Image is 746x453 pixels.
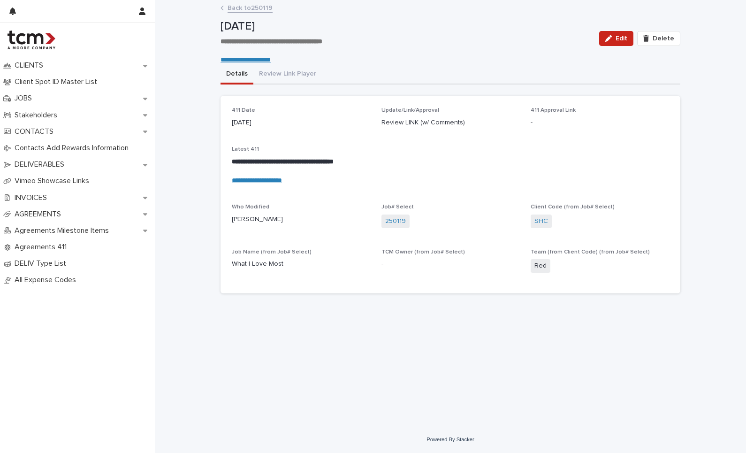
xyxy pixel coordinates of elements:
[11,259,74,268] p: DELIV Type List
[531,259,550,273] span: Red
[11,77,105,86] p: Client Spot ID Master List
[11,127,61,136] p: CONTACTS
[232,259,370,269] p: What I Love Most
[426,437,474,442] a: Powered By Stacker
[531,249,650,255] span: Team (from Client Code) (from Job# Select)
[232,146,259,152] span: Latest 411
[637,31,680,46] button: Delete
[11,193,54,202] p: INVOICES
[232,249,312,255] span: Job Name (from Job# Select)
[11,111,65,120] p: Stakeholders
[381,118,520,128] p: Review LINK (w/ Comments)
[534,216,548,226] a: SHC
[8,31,55,49] img: 4hMmSqQkux38exxPVZHQ
[11,243,74,252] p: Agreements 411
[11,61,51,70] p: CLIENTS
[531,107,576,113] span: 411 Approval Link
[232,204,269,210] span: Who Modified
[232,215,370,224] p: [PERSON_NAME]
[653,35,674,42] span: Delete
[11,160,72,169] p: DELIVERABLES
[616,35,627,42] span: Edit
[11,210,69,219] p: AGREEMENTS
[11,144,136,153] p: Contacts Add Rewards Information
[11,276,84,284] p: All Expense Codes
[11,177,97,185] p: Vimeo Showcase Links
[232,107,255,113] span: 411 Date
[253,65,322,84] button: Review Link Player
[228,2,273,13] a: Back to250119
[531,118,669,128] p: -
[381,107,439,113] span: Update/Link/Approval
[599,31,633,46] button: Edit
[385,216,406,226] a: 250119
[531,204,615,210] span: Client Code (from Job# Select)
[221,65,253,84] button: Details
[232,118,370,128] p: [DATE]
[381,204,414,210] span: Job# Select
[11,94,39,103] p: JOBS
[11,226,116,235] p: Agreements Milestone Items
[221,20,592,33] p: [DATE]
[381,249,465,255] span: TCM Owner (from Job# Select)
[381,259,520,269] p: -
